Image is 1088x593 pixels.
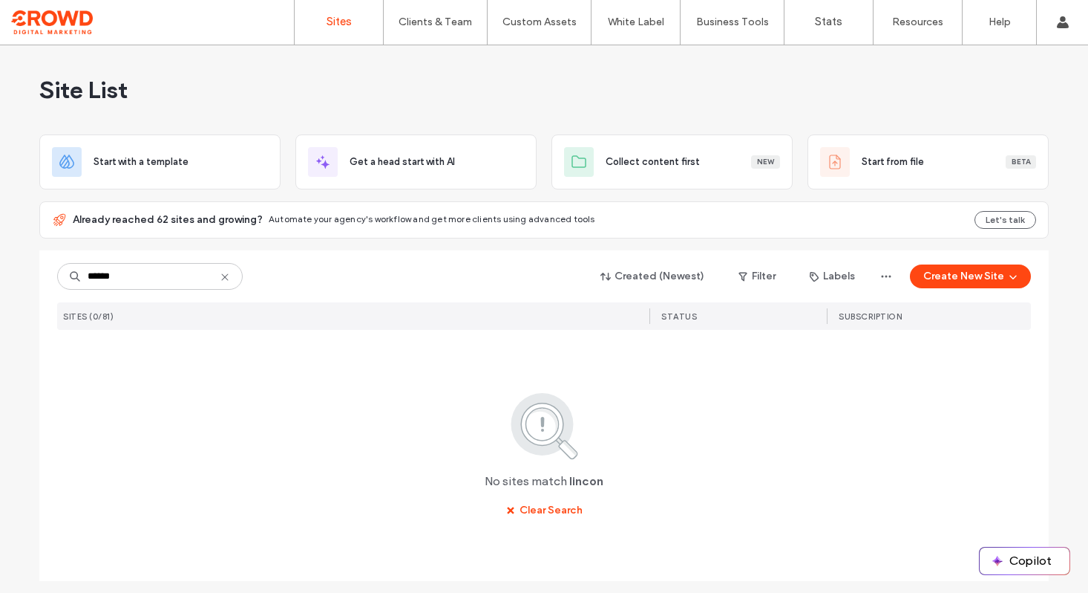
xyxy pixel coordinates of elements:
[295,135,537,189] div: Get a head start with AI
[724,265,790,288] button: Filter
[815,16,842,28] label: Stats
[974,211,1036,229] button: Let's talk
[608,16,664,28] label: White Label
[485,473,567,490] span: No sites match
[39,75,128,105] span: Site List
[696,16,769,28] label: Business Tools
[269,213,595,224] span: Automate your agency's workflow and get more clients using advanced tools
[989,16,1011,28] label: Help
[751,155,780,169] div: New
[1006,155,1036,169] div: Beta
[661,311,697,322] span: STATUS
[862,155,924,169] span: Start from file
[980,548,1069,574] button: Copilot
[493,499,596,522] button: Clear Search
[73,213,263,227] span: Already reached 62 sites and growing?
[502,16,577,28] label: Custom Assets
[588,265,718,288] button: Created (Newest)
[551,135,793,189] div: Collect content firstNew
[350,155,455,169] span: Get a head start with AI
[94,155,189,169] span: Start with a template
[606,155,700,169] span: Collect content first
[569,473,603,490] span: lincon
[491,390,598,461] img: search.svg
[807,135,1049,189] div: Start from fileBeta
[327,16,352,28] label: Sites
[63,311,114,322] span: SITES (0/81)
[39,135,281,189] div: Start with a template
[399,16,472,28] label: Clients & Team
[892,16,943,28] label: Resources
[839,311,902,322] span: SUBSCRIPTION
[796,265,868,288] button: Labels
[910,265,1031,288] button: Create New Site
